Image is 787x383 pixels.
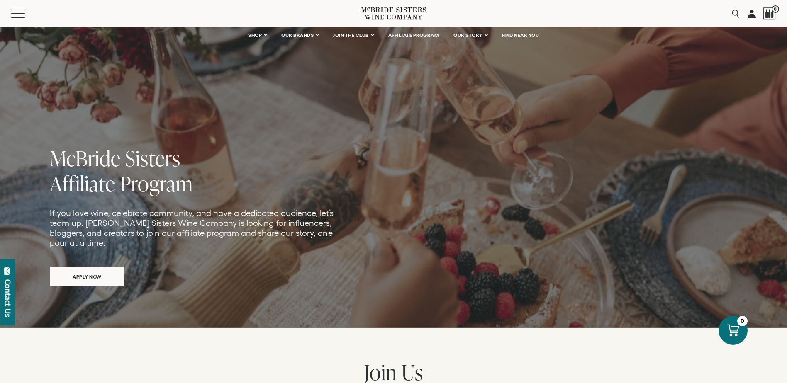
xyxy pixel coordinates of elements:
span: JOIN THE CLUB [333,32,369,38]
span: Program [120,169,193,198]
a: AFFILIATE PROGRAM [383,27,444,44]
span: McBride [50,144,121,172]
span: AFFILIATE PROGRAM [388,32,439,38]
div: 0 [737,316,748,326]
span: FIND NEAR YOU [502,32,539,38]
span: Sisters [125,144,180,172]
span: APPLY NOW [58,269,116,285]
span: OUR STORY [453,32,482,38]
a: APPLY NOW [50,267,124,286]
span: Affiliate [50,169,115,198]
a: SHOP [243,27,272,44]
span: SHOP [248,32,262,38]
a: OUR BRANDS [276,27,324,44]
span: 0 [772,5,779,13]
a: JOIN THE CLUB [328,27,379,44]
span: OUR BRANDS [281,32,314,38]
div: Contact Us [4,279,12,317]
a: FIND NEAR YOU [497,27,545,44]
p: If you love wine, celebrate community, and have a dedicated audience, let’s team up. [PERSON_NAME... [50,208,335,248]
a: OUR STORY [448,27,492,44]
button: Mobile Menu Trigger [11,10,41,18]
